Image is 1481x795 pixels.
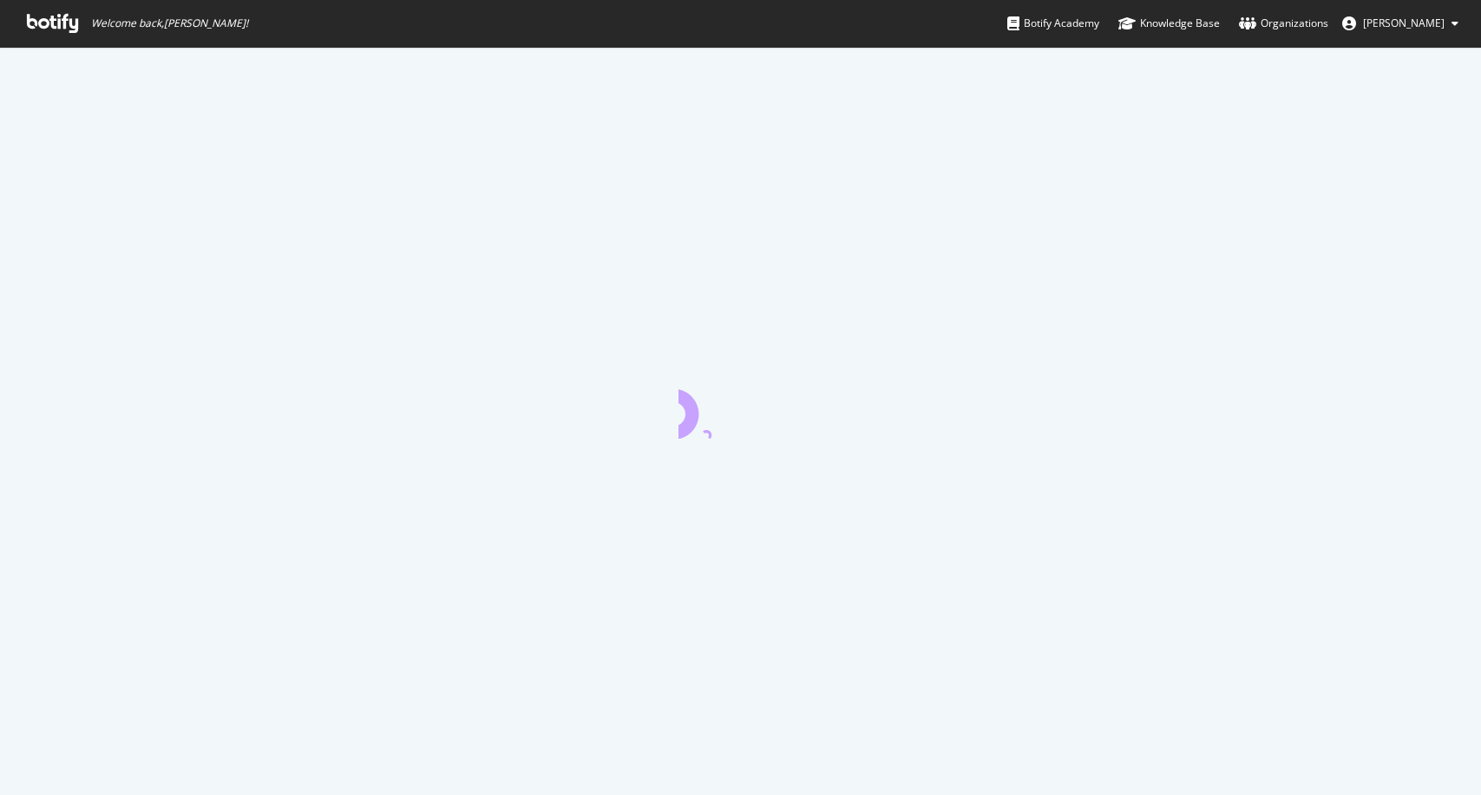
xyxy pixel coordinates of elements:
span: Welcome back, [PERSON_NAME] ! [91,16,248,30]
div: animation [678,376,803,439]
div: Botify Academy [1007,15,1099,32]
span: Julien Colas [1363,16,1445,30]
div: Organizations [1239,15,1328,32]
button: [PERSON_NAME] [1328,10,1472,37]
div: Knowledge Base [1118,15,1220,32]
